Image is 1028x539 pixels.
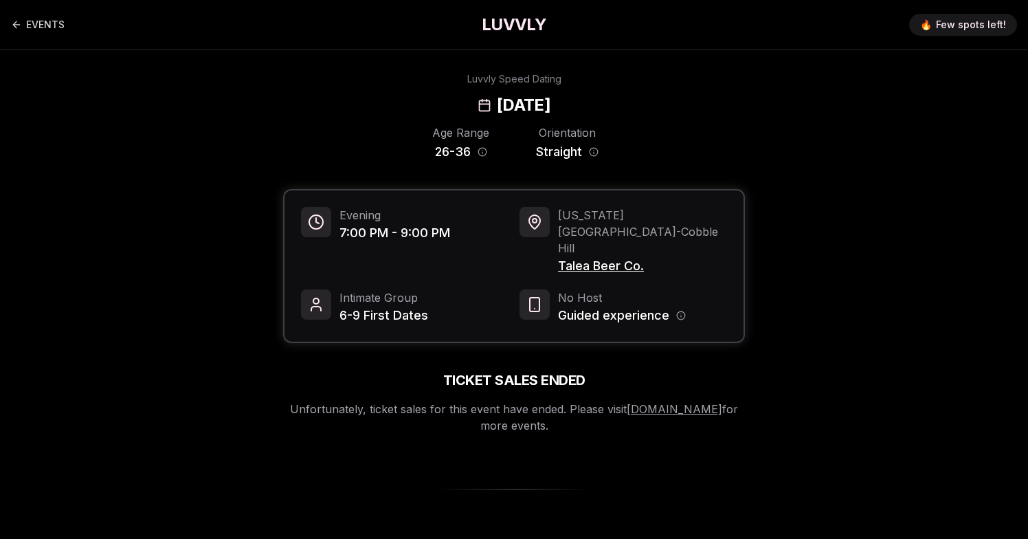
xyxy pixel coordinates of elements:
[920,18,932,32] span: 🔥
[339,223,450,243] span: 7:00 PM - 9:00 PM
[558,256,727,276] span: Talea Beer Co.
[558,289,686,306] span: No Host
[589,147,599,157] button: Orientation information
[497,94,550,116] h2: [DATE]
[627,402,722,416] a: [DOMAIN_NAME]
[536,142,582,162] span: Straight
[283,401,745,434] p: Unfortunately, ticket sales for this event have ended. Please visit for more events.
[558,207,727,256] span: [US_STATE][GEOGRAPHIC_DATA] - Cobble Hill
[11,18,65,32] a: Back to events
[478,147,487,157] button: Age range information
[536,124,599,141] div: Orientation
[443,371,585,390] h2: Ticket Sales Ended
[339,306,428,325] span: 6-9 First Dates
[339,207,450,223] span: Evening
[435,142,471,162] span: 26 - 36
[429,124,492,141] div: Age Range
[339,289,428,306] span: Intimate Group
[936,18,1006,32] span: Few spots left!
[482,14,546,36] a: LUVVLY
[558,306,669,325] span: Guided experience
[676,311,686,320] button: Host information
[467,72,561,86] div: Luvvly Speed Dating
